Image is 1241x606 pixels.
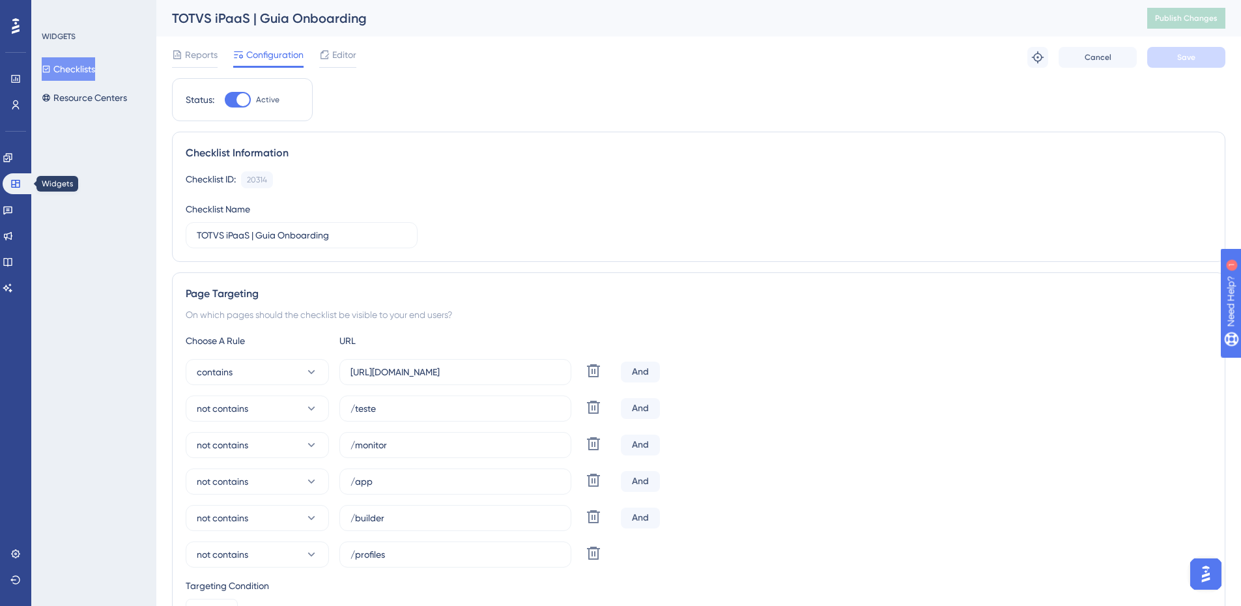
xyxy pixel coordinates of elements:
input: Type your Checklist name [197,228,407,242]
span: not contains [197,437,248,453]
input: yourwebsite.com/path [350,511,560,525]
button: Resource Centers [42,86,127,109]
div: And [621,471,660,492]
input: yourwebsite.com/path [350,401,560,416]
span: not contains [197,401,248,416]
div: Choose A Rule [186,333,329,349]
button: Publish Changes [1147,8,1225,29]
button: Cancel [1059,47,1137,68]
input: yourwebsite.com/path [350,474,560,489]
span: Need Help? [31,3,81,19]
span: not contains [197,474,248,489]
div: Status: [186,92,214,108]
span: Publish Changes [1155,13,1218,23]
div: Checklist ID: [186,171,236,188]
span: Editor [332,47,356,63]
button: not contains [186,541,329,568]
div: And [621,362,660,382]
div: WIDGETS [42,31,76,42]
span: Cancel [1085,52,1111,63]
div: On which pages should the checklist be visible to your end users? [186,307,1212,323]
input: yourwebsite.com/path [350,365,560,379]
div: 20314 [247,175,267,185]
button: contains [186,359,329,385]
button: Save [1147,47,1225,68]
div: URL [339,333,483,349]
div: And [621,435,660,455]
div: Checklist Name [186,201,250,217]
div: And [621,508,660,528]
iframe: UserGuiding AI Assistant Launcher [1186,555,1225,594]
input: yourwebsite.com/path [350,547,560,562]
span: not contains [197,510,248,526]
button: not contains [186,396,329,422]
button: not contains [186,505,329,531]
span: Configuration [246,47,304,63]
input: yourwebsite.com/path [350,438,560,452]
div: Page Targeting [186,286,1212,302]
span: contains [197,364,233,380]
span: Reports [185,47,218,63]
button: not contains [186,469,329,495]
div: And [621,398,660,419]
div: Targeting Condition [186,578,1212,594]
div: TOTVS iPaaS | Guia Onboarding [172,9,1115,27]
span: not contains [197,547,248,562]
span: Save [1177,52,1195,63]
div: 1 [91,7,94,17]
span: Active [256,94,279,105]
button: Checklists [42,57,95,81]
button: not contains [186,432,329,458]
div: Checklist Information [186,145,1212,161]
